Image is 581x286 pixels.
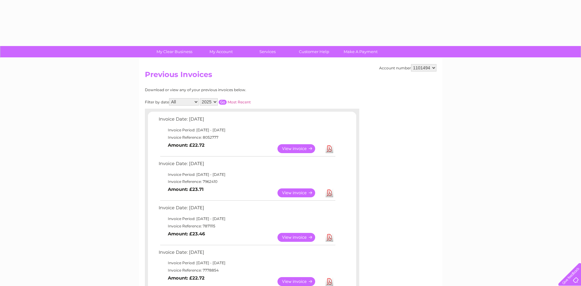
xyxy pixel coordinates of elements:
[157,134,336,141] td: Invoice Reference: 8052777
[168,187,204,192] b: Amount: £23.71
[157,160,336,171] td: Invoice Date: [DATE]
[228,100,251,104] a: Most Recent
[157,248,336,260] td: Invoice Date: [DATE]
[168,275,205,281] b: Amount: £22.72
[157,267,336,274] td: Invoice Reference: 7778854
[157,171,336,178] td: Invoice Period: [DATE] - [DATE]
[277,233,323,242] a: View
[168,142,205,148] b: Amount: £22.72
[157,204,336,215] td: Invoice Date: [DATE]
[157,222,336,230] td: Invoice Reference: 7871115
[145,88,306,92] div: Download or view any of your previous invoices below.
[157,115,336,126] td: Invoice Date: [DATE]
[289,46,339,57] a: Customer Help
[326,144,333,153] a: Download
[168,231,205,237] b: Amount: £23.46
[326,277,333,286] a: Download
[277,277,323,286] a: View
[242,46,293,57] a: Services
[277,144,323,153] a: View
[326,188,333,197] a: Download
[335,46,386,57] a: Make A Payment
[157,215,336,222] td: Invoice Period: [DATE] - [DATE]
[145,98,306,106] div: Filter by date
[379,64,436,71] div: Account number
[145,70,436,82] h2: Previous Invoices
[157,259,336,267] td: Invoice Period: [DATE] - [DATE]
[157,178,336,185] td: Invoice Reference: 7962410
[196,46,246,57] a: My Account
[157,126,336,134] td: Invoice Period: [DATE] - [DATE]
[326,233,333,242] a: Download
[277,188,323,197] a: View
[149,46,200,57] a: My Clear Business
